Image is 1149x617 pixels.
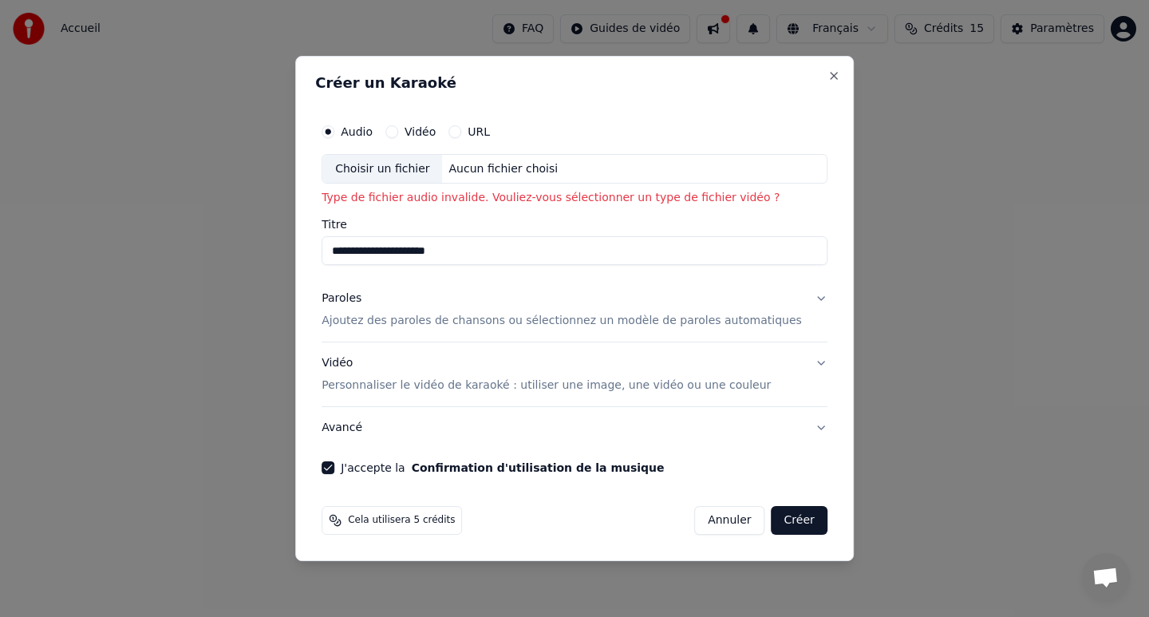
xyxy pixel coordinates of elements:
[315,76,834,90] h2: Créer un Karaoké
[322,291,361,307] div: Paroles
[322,191,827,207] p: Type de fichier audio invalide. Vouliez-vous sélectionner un type de fichier vidéo ?
[694,506,764,535] button: Annuler
[322,407,827,449] button: Avancé
[348,514,455,527] span: Cela utilisera 5 crédits
[443,161,565,177] div: Aucun fichier choisi
[322,155,442,184] div: Choisir un fichier
[322,279,827,342] button: ParolesAjoutez des paroles de chansons ou sélectionnez un modèle de paroles automatiques
[322,220,827,231] label: Titre
[405,126,436,137] label: Vidéo
[322,355,771,394] div: Vidéo
[322,314,802,330] p: Ajoutez des paroles de chansons ou sélectionnez un modèle de paroles automatiques
[322,342,827,406] button: VidéoPersonnaliser le vidéo de karaoké : utiliser une image, une vidéo ou une couleur
[322,378,771,394] p: Personnaliser le vidéo de karaoké : utiliser une image, une vidéo ou une couleur
[468,126,490,137] label: URL
[341,126,373,137] label: Audio
[341,462,664,473] label: J'accepte la
[772,506,827,535] button: Créer
[412,462,665,473] button: J'accepte la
